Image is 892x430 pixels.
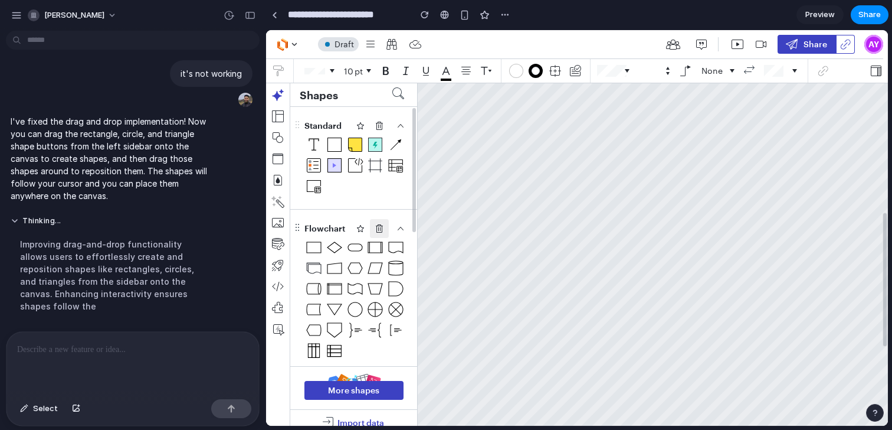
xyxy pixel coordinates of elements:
span: Preview [805,9,835,21]
button: Shapes [34,56,72,74]
span: Share [537,8,561,20]
span: Import data [71,387,118,399]
div: Draft [68,8,88,20]
button: Select [14,399,64,418]
div: Improving drag-and-drop functionality allows users to effortlessly create and reposition shapes l... [11,231,208,320]
span: [PERSON_NAME] [44,9,104,21]
span: pt [88,36,97,46]
button: More shapes [38,351,137,370]
span: Select [33,403,58,415]
span: AY [602,8,613,20]
span: Flowchart [38,193,85,204]
a: Preview [796,5,844,24]
button: Share [851,5,888,24]
button: 10pt [76,31,109,50]
p: I've fixed the drag and drop implementation! Now you can drag the rectangle, circle, and triangle... [11,115,208,202]
span: Share [858,9,881,21]
span: Standard [38,90,85,102]
span: 10 [76,36,87,46]
button: Draft [52,8,93,20]
p: it's not working [181,67,242,80]
button: Share [511,5,570,24]
button: [PERSON_NAME] [23,6,123,25]
span: More shapes [62,354,113,366]
h3: Shapes [34,58,72,72]
span: None [435,35,459,47]
button: Import data [48,383,127,402]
